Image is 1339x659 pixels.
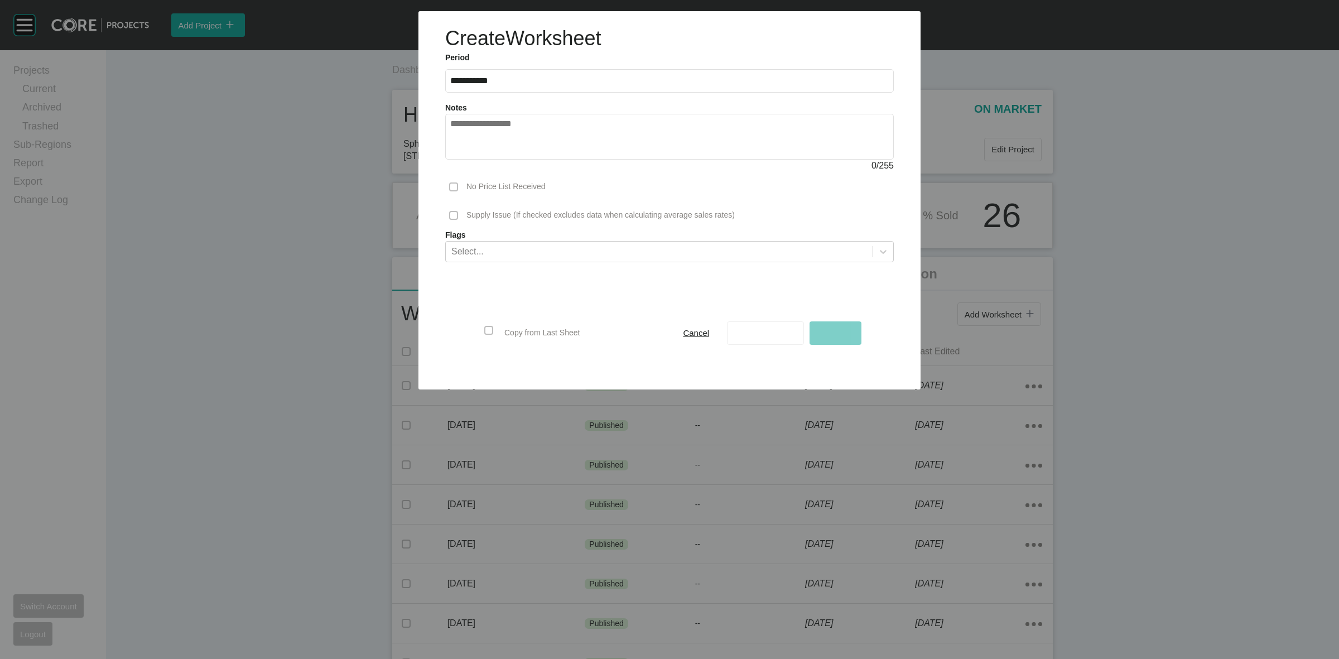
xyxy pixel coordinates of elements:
[445,25,601,52] h1: Create Worksheet
[445,160,894,172] div: / 255
[683,328,709,338] span: Cancel
[451,245,484,257] div: Select...
[504,328,580,339] p: Copy from Last Sheet
[466,181,546,193] p: No Price List Received
[445,230,894,241] label: Flags
[445,52,894,64] label: Period
[671,321,721,345] button: Cancel
[466,210,735,221] p: Supply Issue (If checked excludes data when calculating average sales rates)
[445,103,467,112] label: Notes
[871,161,876,170] span: 0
